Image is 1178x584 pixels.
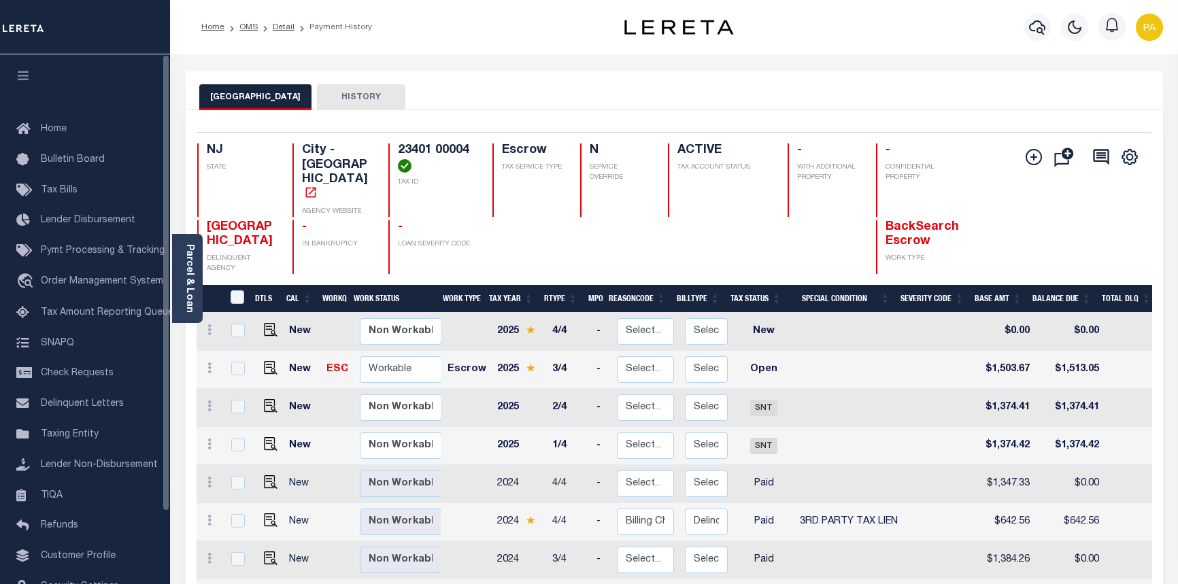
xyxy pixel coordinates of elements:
span: - [797,144,802,156]
p: CONFIDENTIAL PROPERTY [886,162,956,183]
td: - [591,503,611,541]
td: $1,374.42 [977,427,1035,465]
span: Bulletin Board [41,155,105,165]
td: 2024 [492,541,547,579]
td: $0.00 [1035,313,1105,351]
button: [GEOGRAPHIC_DATA] [199,84,312,110]
td: 4/4 [547,503,591,541]
p: TAX ID [398,177,476,188]
a: Home [201,23,224,31]
th: Work Status [348,285,441,313]
h4: NJ [207,143,277,158]
td: New [284,503,320,541]
td: Paid [733,465,794,503]
h4: 23401 00004 [398,143,476,173]
td: 3/4 [547,541,591,579]
td: $1,374.42 [1035,427,1105,465]
li: Payment History [294,21,372,33]
td: $1,384.26 [977,541,1035,579]
span: BackSearch Escrow [886,221,959,248]
td: 2024 [492,465,547,503]
h4: N [590,143,652,158]
td: 2025 [492,313,547,351]
p: IN BANKRUPTCY [302,239,372,250]
img: logo-dark.svg [624,20,733,35]
a: OMS [239,23,258,31]
p: TAX ACCOUNT STATUS [677,162,771,173]
td: 2025 [492,389,547,427]
td: $1,374.41 [1035,389,1105,427]
span: Lender Non-Disbursement [41,460,158,470]
th: &nbsp;&nbsp;&nbsp;&nbsp;&nbsp;&nbsp;&nbsp;&nbsp;&nbsp;&nbsp; [197,285,222,313]
span: Check Requests [41,368,114,378]
td: $1,513.05 [1035,351,1105,389]
h4: Escrow [502,143,564,158]
td: 2025 [492,427,547,465]
td: Paid [733,503,794,541]
p: LOAN SEVERITY CODE [398,239,476,250]
span: Customer Profile [41,551,116,561]
th: ReasonCode: activate to sort column ascending [603,285,671,313]
img: check-icon-green.svg [398,159,411,173]
td: 4/4 [547,313,591,351]
td: New [284,541,320,579]
td: $0.00 [977,313,1035,351]
th: RType: activate to sort column ascending [539,285,583,313]
span: Taxing Entity [41,430,99,439]
span: Order Management System [41,277,163,286]
td: - [591,427,611,465]
p: STATE [207,162,277,173]
img: Star.svg [526,516,535,525]
span: - [886,144,890,156]
td: New [284,427,320,465]
td: $1,347.33 [977,465,1035,503]
span: SNAPQ [41,338,74,347]
td: 2024 [492,503,547,541]
th: Balance Due: activate to sort column ascending [1027,285,1096,313]
th: WorkQ [317,285,348,313]
span: Pymt Processing & Tracking [41,246,165,256]
p: SERVICE OVERRIDE [590,162,652,183]
td: New [284,351,320,389]
td: 3/4 [547,351,591,389]
th: Tax Status: activate to sort column ascending [725,285,787,313]
img: Star.svg [526,364,535,373]
td: Open [733,351,794,389]
th: Work Type [437,285,484,313]
th: Severity Code: activate to sort column ascending [895,285,969,313]
td: 4/4 [547,465,591,503]
p: WITH ADDITIONAL PROPERTY [797,162,859,183]
th: &nbsp; [222,285,250,313]
td: $1,503.67 [977,351,1035,389]
td: New [733,313,794,351]
img: svg+xml;base64,PHN2ZyB4bWxucz0iaHR0cDovL3d3dy53My5vcmcvMjAwMC9zdmciIHBvaW50ZXItZXZlbnRzPSJub25lIi... [1136,14,1163,41]
td: - [591,541,611,579]
td: 1/4 [547,427,591,465]
a: Detail [273,23,294,31]
td: $0.00 [1035,465,1105,503]
span: SNT [750,438,777,454]
td: New [284,465,320,503]
span: Delinquent Letters [41,399,124,409]
td: $0.00 [1035,541,1105,579]
th: BillType: activate to sort column ascending [671,285,725,313]
img: Star.svg [526,326,535,334]
th: Special Condition: activate to sort column ascending [787,285,895,313]
th: CAL: activate to sort column ascending [281,285,317,313]
th: Tax Year: activate to sort column ascending [484,285,539,313]
p: DELINQUENT AGENCY [207,254,277,274]
td: - [591,389,611,427]
p: AGENCY WEBSITE [302,207,372,217]
span: SNT [750,400,777,416]
p: TAX SERVICE TYPE [502,162,564,173]
span: Home [41,124,67,134]
td: $642.56 [1035,503,1105,541]
td: 2025 [492,351,547,389]
span: - [398,221,403,233]
td: - [591,465,611,503]
td: New [284,389,320,427]
h4: ACTIVE [677,143,771,158]
span: Tax Amount Reporting Queue [41,308,173,317]
a: ESC [326,364,348,374]
span: TIQA [41,490,63,500]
